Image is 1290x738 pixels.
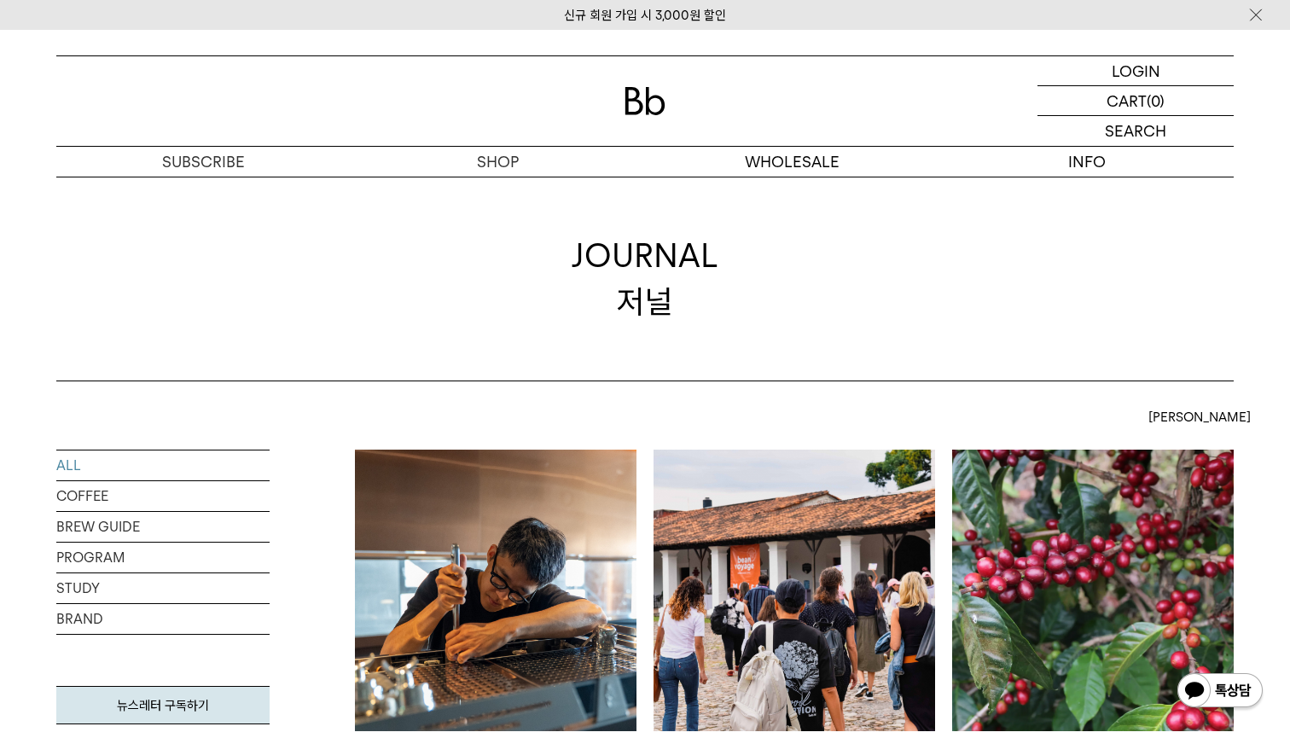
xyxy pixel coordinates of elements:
span: [PERSON_NAME] [1148,407,1251,427]
a: 뉴스레터 구독하기 [56,686,270,724]
a: BREW GUIDE [56,512,270,542]
a: SUBSCRIBE [56,147,351,177]
a: 신규 회원 가입 시 3,000원 할인 [564,8,726,23]
a: LOGIN [1037,56,1234,86]
p: (0) [1147,86,1165,115]
img: 어디의 커피도 아닌 '파카마라'엘살바도르에서 피어난 고유한 향미 [952,450,1234,731]
a: ALL [56,450,270,480]
img: 좋은 추출이란B2B 컨설팅 팀장 어스와 나눈 대화 [355,450,636,731]
img: 카카오톡 채널 1:1 채팅 버튼 [1176,671,1264,712]
p: SEARCH [1105,116,1166,146]
a: PROGRAM [56,543,270,572]
a: CART (0) [1037,86,1234,116]
a: BRAND [56,604,270,634]
img: 꿈을 현실로 만드는 일빈보야지 탁승희 대표 인터뷰 [654,450,935,731]
div: JOURNAL 저널 [572,233,718,323]
img: 로고 [625,87,665,115]
a: COFFEE [56,481,270,511]
p: INFO [939,147,1234,177]
p: CART [1107,86,1147,115]
a: STUDY [56,573,270,603]
a: SHOP [351,147,645,177]
p: LOGIN [1112,56,1160,85]
p: WHOLESALE [645,147,939,177]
